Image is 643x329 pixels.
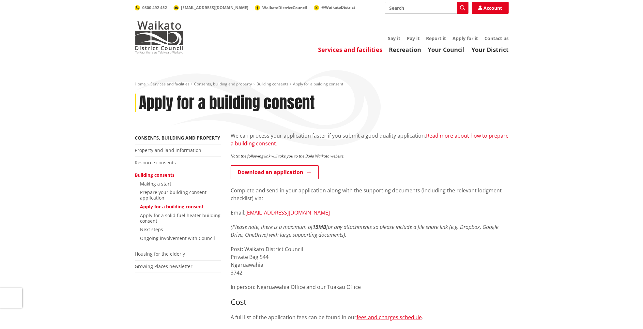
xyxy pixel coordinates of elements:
[231,297,509,307] h3: Cost
[135,135,220,141] a: Consents, building and property
[140,181,171,187] a: Making a start
[388,35,400,41] a: Say it
[231,209,509,217] p: Email:
[174,5,248,10] a: [EMAIL_ADDRESS][DOMAIN_NAME]
[135,172,175,178] a: Building consents
[135,251,185,257] a: Housing for the elderly
[293,81,343,87] span: Apply for a building consent
[428,46,465,53] a: Your Council
[385,2,468,14] input: Search input
[407,35,420,41] a: Pay it
[314,5,355,10] a: @WaikatoDistrict
[389,46,421,53] a: Recreation
[140,212,221,224] a: Apply for a solid fuel heater building consent​
[231,245,509,277] p: Post: Waikato District Council Private Bag 544 Ngaruawahia 3742
[181,5,248,10] span: [EMAIL_ADDRESS][DOMAIN_NAME]
[135,5,167,10] a: 0800 492 452
[484,35,509,41] a: Contact us
[318,46,382,53] a: Services and facilities
[262,5,307,10] span: WaikatoDistrictCouncil
[140,203,204,210] a: Apply for a building consent
[231,313,509,321] p: A full list of the application fees can be found in our .
[245,209,330,216] a: [EMAIL_ADDRESS][DOMAIN_NAME]
[135,21,184,53] img: Waikato District Council - Te Kaunihera aa Takiwaa o Waikato
[357,314,422,321] a: fees and charges schedule
[194,81,252,87] a: Consents, building and property
[471,46,509,53] a: Your District
[231,223,498,238] em: (Please note, there is a maximum of for any attachments so please include a file share link (e.g....
[313,223,326,231] strong: 15MB
[140,235,215,241] a: Ongoing involvement with Council
[452,35,478,41] a: Apply for it
[135,263,192,269] a: Growing Places newsletter
[150,81,190,87] a: Services and facilities
[321,5,355,10] span: @WaikatoDistrict
[231,165,319,179] a: Download an application
[426,35,446,41] a: Report it
[140,189,207,201] a: Prepare your building consent application
[231,187,509,202] p: Complete and send in your application along with the supporting documents (including the relevant...
[231,283,509,291] p: In person: Ngaruawahia Office and our Tuakau Office
[231,132,509,147] p: We can process your application faster if you submit a good quality application.
[231,132,509,147] a: Read more about how to prepare a building consent.
[139,94,315,112] h1: Apply for a building consent
[135,82,509,87] nav: breadcrumb
[255,5,307,10] a: WaikatoDistrictCouncil
[140,226,163,232] a: Next steps
[135,147,201,153] a: Property and land information
[231,153,344,159] em: Note: the following link will take you to the Build Waikato website.
[135,159,176,166] a: Resource consents
[472,2,509,14] a: Account
[256,81,288,87] a: Building consents
[135,81,146,87] a: Home
[142,5,167,10] span: 0800 492 452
